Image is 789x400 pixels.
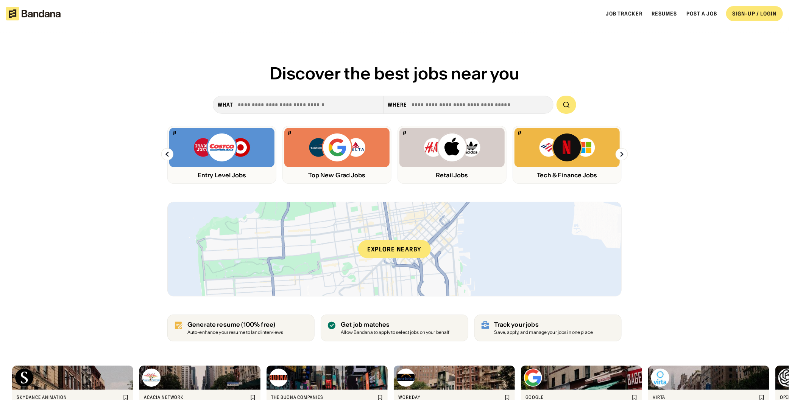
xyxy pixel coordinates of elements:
a: Post a job [686,10,717,17]
img: Trader Joe’s, Costco, Target logos [193,132,251,163]
div: Allow Bandana to apply to select jobs on your behalf [341,330,449,335]
img: Bandana logo [173,131,176,135]
div: Entry Level Jobs [169,172,274,179]
div: Tech & Finance Jobs [515,172,620,179]
a: Job Tracker [606,10,642,17]
span: Discover the best jobs near you [270,63,519,84]
img: Right Arrow [616,148,628,160]
div: Auto-enhance your resume to land interviews [187,330,283,335]
a: Bandana logoBank of America, Netflix, Microsoft logosTech & Finance Jobs [513,126,622,184]
img: Capital One, Google, Delta logos [308,132,366,163]
a: Bandana logoH&M, Apply, Adidas logosRetail Jobs [398,126,507,184]
img: Bandana logo [518,131,521,135]
img: Bandana logo [288,131,291,135]
a: Bandana logoTrader Joe’s, Costco, Target logosEntry Level Jobs [167,126,276,184]
img: Left Arrow [161,148,173,160]
a: Track your jobs Save, apply, and manage your jobs in one place [474,315,622,341]
img: Acacia Network logo [142,369,161,387]
img: Bandana logotype [6,7,61,20]
div: Track your jobs [494,321,593,328]
img: Google logo [524,369,542,387]
div: Where [388,101,407,108]
img: Virta logo [651,369,669,387]
a: Bandana logoCapital One, Google, Delta logosTop New Grad Jobs [282,126,391,184]
img: Skydance Animation logo [15,369,33,387]
a: Get job matches Allow Bandana to apply to select jobs on your behalf [321,315,468,341]
div: SIGN-UP / LOGIN [732,10,777,17]
div: what [218,101,233,108]
div: Get job matches [341,321,449,328]
a: Resumes [652,10,677,17]
img: H&M, Apply, Adidas logos [423,132,481,163]
span: (100% free) [242,321,276,328]
img: Bandana logo [403,131,406,135]
div: Top New Grad Jobs [284,172,390,179]
a: Explore nearby [168,202,621,296]
img: The Buona Companies logo [270,369,288,387]
a: Generate resume (100% free)Auto-enhance your resume to land interviews [167,315,315,341]
div: Generate resume [187,321,283,328]
div: Explore nearby [358,240,431,258]
img: Bank of America, Netflix, Microsoft logos [539,132,596,163]
img: Workday logo [397,369,415,387]
div: Retail Jobs [399,172,505,179]
div: Save, apply, and manage your jobs in one place [494,330,593,335]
